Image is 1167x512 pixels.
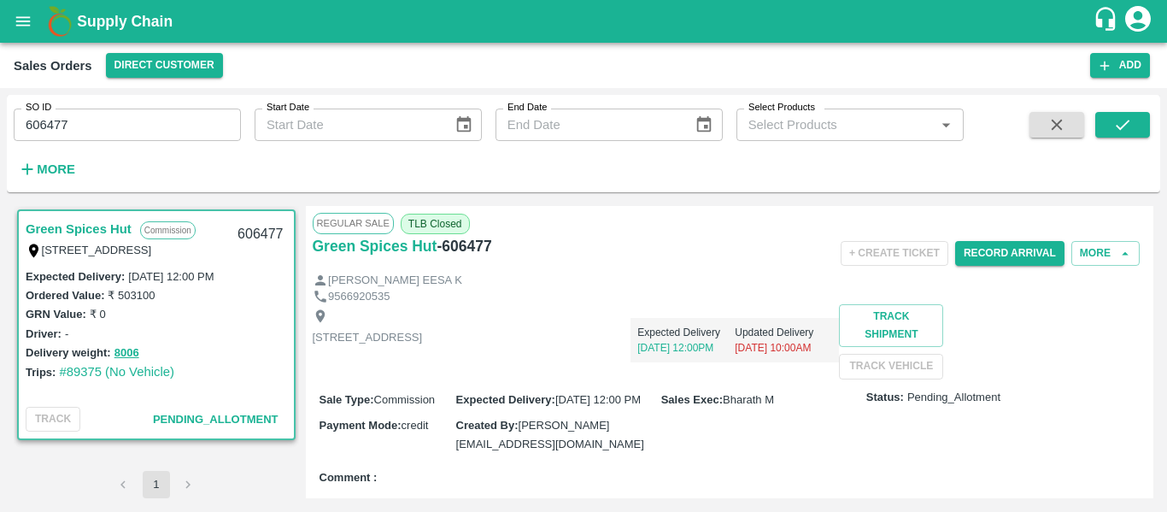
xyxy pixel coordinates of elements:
[742,114,930,136] input: Select Products
[320,393,374,406] label: Sale Type :
[735,340,832,356] p: [DATE] 10:00AM
[42,244,152,256] label: [STREET_ADDRESS]
[456,419,644,450] span: [PERSON_NAME][EMAIL_ADDRESS][DOMAIN_NAME]
[14,55,92,77] div: Sales Orders
[328,289,390,305] p: 9566920535
[37,162,75,176] strong: More
[1123,3,1153,39] div: account of current user
[65,327,68,340] label: -
[227,215,293,255] div: 606477
[26,101,51,115] label: SO ID
[935,114,957,136] button: Open
[313,213,394,233] span: Regular Sale
[106,53,223,78] button: Select DC
[1071,241,1140,266] button: More
[496,109,682,141] input: End Date
[735,325,832,340] p: Updated Delivery
[26,218,132,240] a: Green Spices Hut
[59,365,174,379] a: #89375 (No Vehicle)
[328,273,462,289] p: [PERSON_NAME] EESA K
[14,155,79,184] button: More
[77,9,1093,33] a: Supply Chain
[748,101,815,115] label: Select Products
[907,390,1000,406] span: Pending_Allotment
[43,4,77,38] img: logo
[401,214,470,234] span: TLB Closed
[128,270,214,283] label: [DATE] 12:00 PM
[456,393,555,406] label: Expected Delivery :
[507,101,547,115] label: End Date
[1093,6,1123,37] div: customer-support
[320,419,402,432] label: Payment Mode :
[114,344,139,363] button: 8006
[26,308,86,321] label: GRN Value:
[255,109,441,141] input: Start Date
[374,393,436,406] span: Commission
[1090,53,1150,78] button: Add
[14,109,241,141] input: Enter SO ID
[108,471,205,498] nav: pagination navigation
[26,289,104,302] label: Ordered Value:
[723,393,774,406] span: Bharath M
[402,419,429,432] span: credit
[955,241,1064,266] button: Record Arrival
[661,393,723,406] label: Sales Exec :
[637,340,735,356] p: [DATE] 12:00PM
[866,390,904,406] label: Status:
[313,234,437,258] a: Green Spices Hut
[448,109,480,141] button: Choose date
[3,2,43,41] button: open drawer
[26,270,125,283] label: Expected Delivery :
[456,419,519,432] label: Created By :
[26,366,56,379] label: Trips:
[143,471,170,498] button: page 1
[153,413,279,426] span: Pending_Allotment
[320,470,378,486] label: Comment :
[140,221,196,239] p: Commission
[555,393,641,406] span: [DATE] 12:00 PM
[26,346,111,359] label: Delivery weight:
[90,308,106,321] label: ₹ 0
[437,234,491,258] h6: - 606477
[839,304,943,347] button: Track Shipment
[637,325,735,340] p: Expected Delivery
[77,13,173,30] b: Supply Chain
[26,327,62,340] label: Driver:
[267,101,309,115] label: Start Date
[108,289,155,302] label: ₹ 503100
[688,109,720,141] button: Choose date
[313,330,423,346] p: [STREET_ADDRESS]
